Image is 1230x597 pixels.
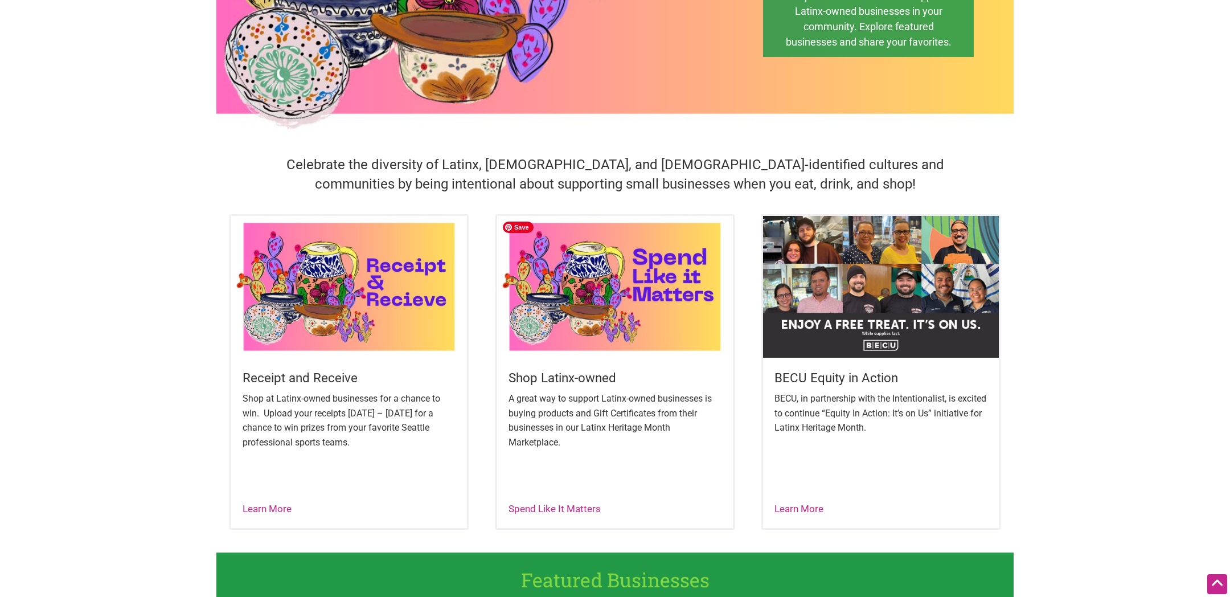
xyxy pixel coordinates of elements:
[509,503,601,514] a: Spend Like It Matters
[225,566,1004,594] h1: Featured Businesses
[243,503,292,514] a: Learn More
[1207,574,1227,594] div: Scroll Back to Top
[763,216,999,357] img: Equity in Action - Latinx Heritage Month
[509,369,721,387] h5: Shop Latinx-owned
[774,369,987,387] h5: BECU Equity in Action
[503,222,534,233] span: Save
[243,369,456,387] h5: Receipt and Receive
[509,391,721,449] p: A great way to support Latinx-owned businesses is buying products and Gift Certificates from thei...
[774,503,823,514] a: Learn More
[256,156,974,194] h4: Celebrate the diversity of Latinx, [DEMOGRAPHIC_DATA], and [DEMOGRAPHIC_DATA]-identified cultures...
[231,216,467,357] img: Latinx / Hispanic Heritage Month
[774,391,987,435] p: BECU, in partnership with the Intentionalist, is excited to continue “Equity In Action: It’s on U...
[497,216,733,357] img: Latinx / Hispanic Heritage Month
[243,391,456,449] p: Shop at Latinx-owned businesses for a chance to win. Upload your receipts [DATE] – [DATE] for a c...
